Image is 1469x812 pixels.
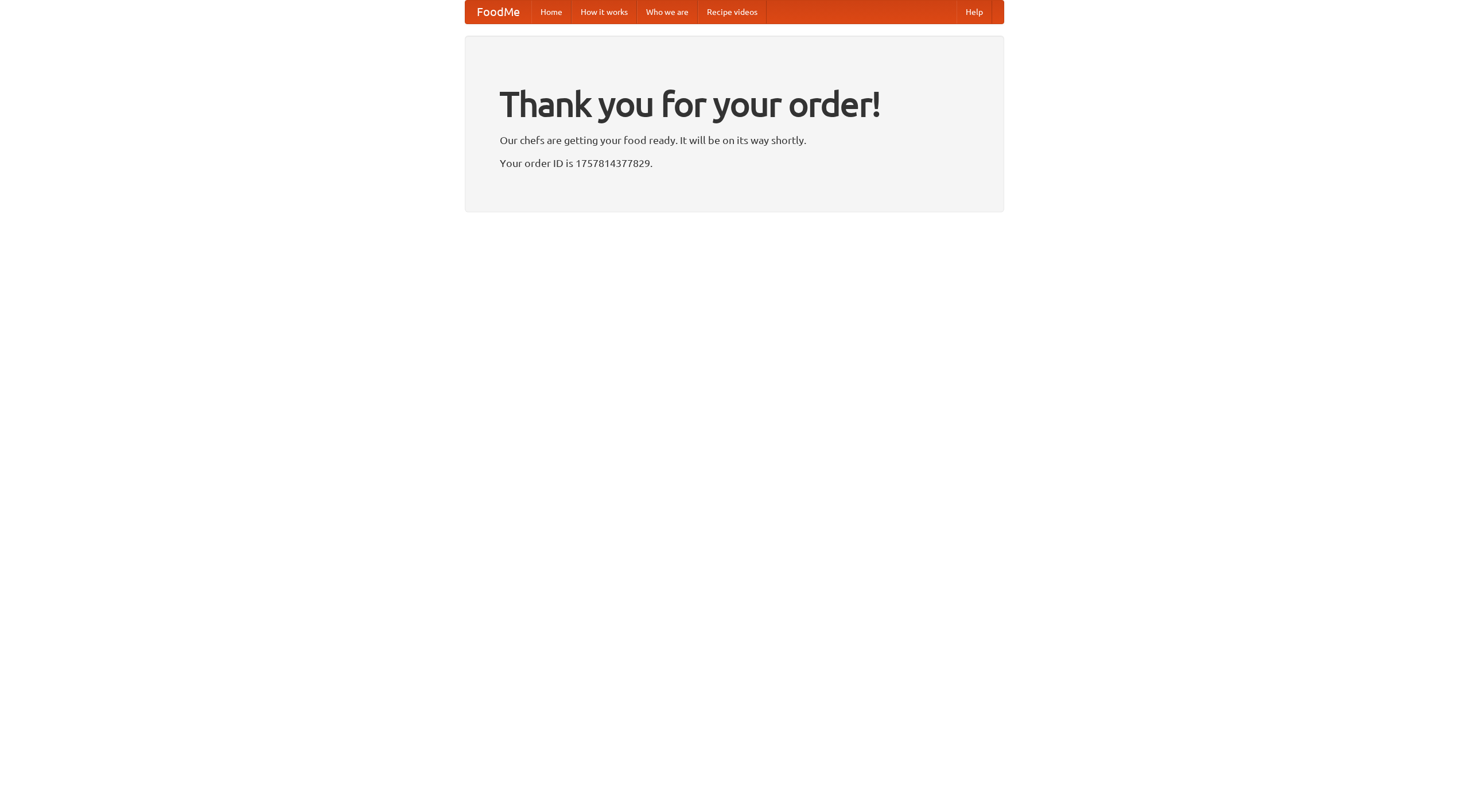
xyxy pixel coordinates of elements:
a: Home [531,1,572,24]
a: Recipe videos [698,1,767,24]
a: How it works [572,1,637,24]
p: Your order ID is 1757814377829. [500,154,969,172]
a: Help [957,1,992,24]
h1: Thank you for your order! [500,76,969,131]
a: Who we are [637,1,698,24]
p: Our chefs are getting your food ready. It will be on its way shortly. [500,131,969,149]
a: FoodMe [465,1,531,24]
